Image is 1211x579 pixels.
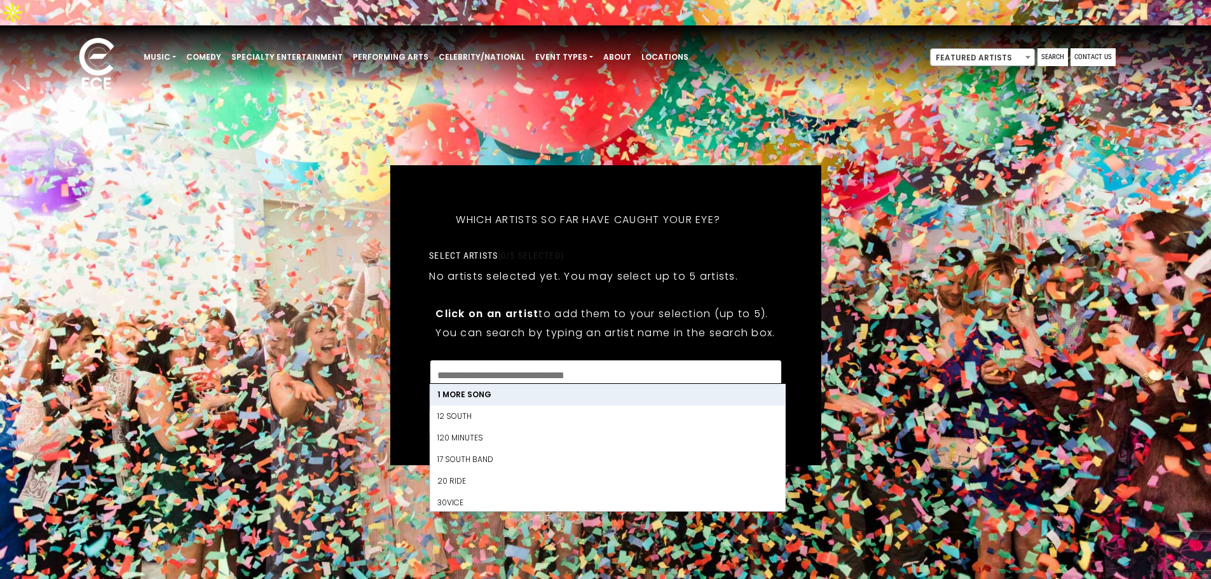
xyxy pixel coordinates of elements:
[435,325,775,341] p: You can search by typing an artist name in the search box.
[139,46,181,68] a: Music
[1037,48,1068,66] a: Search
[429,197,747,243] h5: Which artists so far have caught your eye?
[435,306,775,322] p: to add them to your selection (up to 5).
[429,250,563,261] label: Select artists
[930,48,1035,66] span: Featured Artists
[430,384,784,405] li: 1 More Song
[65,34,128,96] img: ece_new_logo_whitev2-1.png
[931,49,1034,67] span: Featured Artists
[435,306,538,321] strong: Click on an artist
[498,250,564,261] span: (0/5 selected)
[429,268,738,284] p: No artists selected yet. You may select up to 5 artists.
[430,449,784,470] li: 17 South Band
[437,368,773,379] textarea: Search
[430,492,784,514] li: 30Vice
[181,46,226,68] a: Comedy
[636,46,694,68] a: Locations
[430,470,784,492] li: 20 Ride
[598,46,636,68] a: About
[348,46,434,68] a: Performing Arts
[430,405,784,427] li: 12 South
[226,46,348,68] a: Specialty Entertainment
[434,46,530,68] a: Celebrity/National
[430,427,784,449] li: 120 Minutes
[530,46,598,68] a: Event Types
[1071,48,1116,66] a: Contact Us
